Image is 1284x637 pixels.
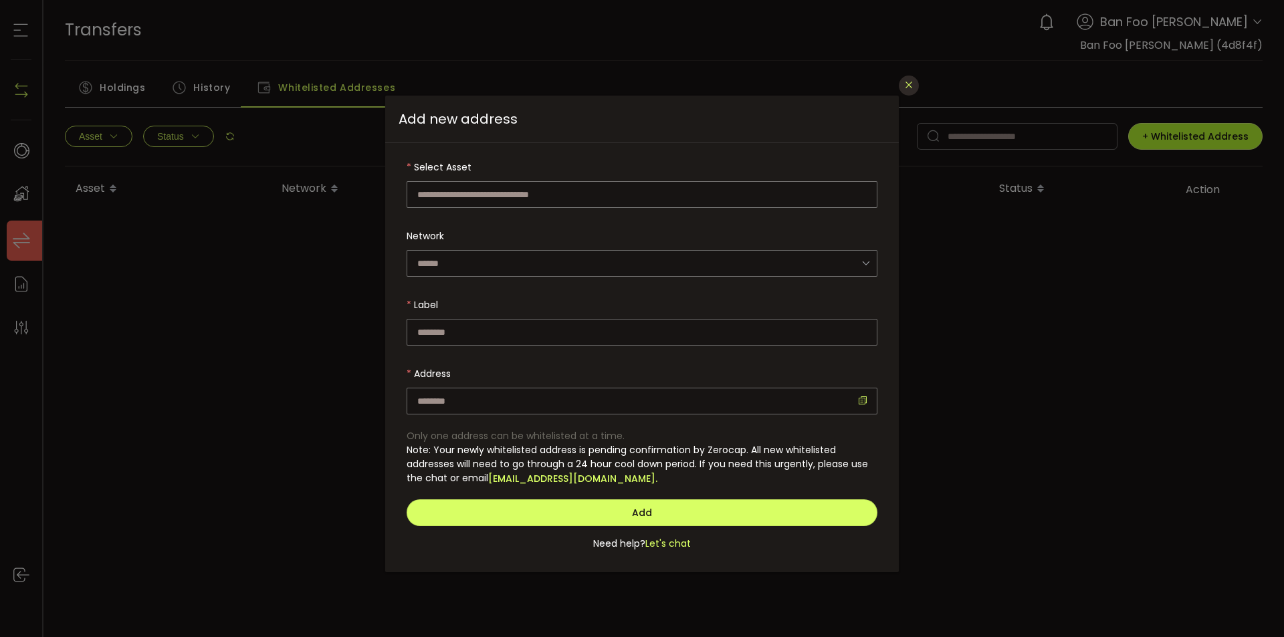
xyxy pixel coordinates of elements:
[385,96,899,143] span: Add new address
[632,506,652,519] span: Add
[407,443,868,485] span: Note: Your newly whitelisted address is pending confirmation by Zerocap. All new whitelisted addr...
[488,472,657,486] a: [EMAIL_ADDRESS][DOMAIN_NAME].
[1217,573,1284,637] iframe: Chat Widget
[407,499,877,526] button: Add
[407,429,625,442] span: Only one address can be whitelisted at a time.
[593,537,645,551] span: Need help?
[385,96,899,572] div: dialog
[645,537,691,551] span: Let's chat
[899,76,919,96] button: Close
